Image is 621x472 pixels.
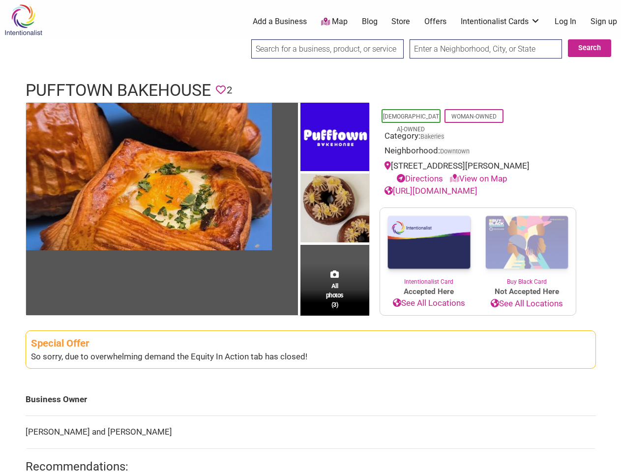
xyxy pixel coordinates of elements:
[478,208,576,278] img: Buy Black Card
[478,286,576,297] span: Not Accepted Here
[397,174,443,183] a: Directions
[31,336,591,351] div: Special Offer
[227,83,232,98] span: 2
[424,16,446,27] a: Offers
[253,16,307,27] a: Add a Business
[383,113,439,133] a: [DEMOGRAPHIC_DATA]-Owned
[380,286,478,297] span: Accepted Here
[362,16,378,27] a: Blog
[591,16,617,27] a: Sign up
[461,16,540,27] a: Intentionalist Cards
[380,297,478,310] a: See All Locations
[300,103,369,174] img: Pufftown Bakehouse - Logo
[450,174,507,183] a: View on Map
[391,16,410,27] a: Store
[326,281,344,309] span: All photos (3)
[26,416,596,449] td: [PERSON_NAME] and [PERSON_NAME]
[568,39,611,57] button: Search
[555,16,576,27] a: Log In
[321,16,348,28] a: Map
[31,351,591,363] div: So sorry, due to overwhelming demand the Equity In Action tab has closed!
[478,208,576,287] a: Buy Black Card
[440,148,470,155] span: Downtown
[380,208,478,277] img: Intentionalist Card
[420,133,444,140] a: Bakeries
[384,145,571,160] div: Neighborhood:
[410,39,562,59] input: Enter a Neighborhood, City, or State
[384,130,571,145] div: Category:
[26,103,272,250] img: Pufftown Bakehouse - Croissants
[384,160,571,185] div: [STREET_ADDRESS][PERSON_NAME]
[26,383,596,416] td: Business Owner
[478,297,576,310] a: See All Locations
[451,113,497,120] a: Woman-Owned
[26,79,211,102] h1: Pufftown Bakehouse
[380,208,478,286] a: Intentionalist Card
[384,186,477,196] a: [URL][DOMAIN_NAME]
[251,39,404,59] input: Search for a business, product, or service
[300,174,369,245] img: Pufftown Bakehouse - Sweet Croissants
